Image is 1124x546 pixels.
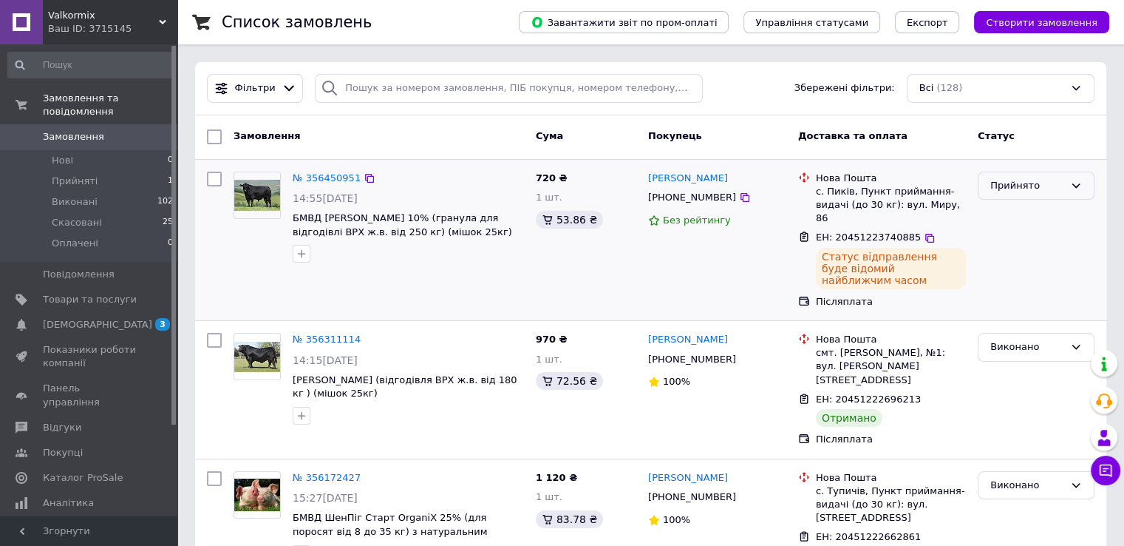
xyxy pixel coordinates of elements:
[663,376,690,387] span: 100%
[816,531,921,542] span: ЕН: 20451222662861
[48,9,159,22] span: Valkormix
[794,81,895,95] span: Збережені фільтри:
[52,154,73,167] span: Нові
[816,471,966,485] div: Нова Пошта
[168,175,173,188] span: 1
[293,212,512,237] a: БМВД [PERSON_NAME] 10% (гранула для відгодівлі ВРХ ж.в. від 250 кг) (мішок 25кг)
[648,172,728,186] a: [PERSON_NAME]
[168,237,173,250] span: 0
[43,293,137,306] span: Товари та послуги
[536,491,562,502] span: 1 шт.
[536,372,603,390] div: 72.56 ₴
[155,318,170,331] span: 3
[43,130,104,144] span: Замовлення
[907,17,948,28] span: Експорт
[293,334,361,345] a: № 356311114
[816,409,882,427] div: Отримано
[974,11,1109,33] button: Створити замовлення
[163,216,173,229] span: 25
[645,350,739,369] div: [PHONE_NUMBER]
[536,211,603,229] div: 53.86 ₴
[645,188,739,207] div: [PHONE_NUMBER]
[52,216,102,229] span: Скасовані
[536,354,562,365] span: 1 шт.
[990,340,1064,355] div: Виконано
[293,172,361,183] a: № 356450951
[234,471,281,519] a: Фото товару
[43,343,137,370] span: Показники роботи компанії
[936,82,962,93] span: (128)
[919,81,934,95] span: Всі
[519,11,729,33] button: Завантажити звіт по пром-оплаті
[648,471,728,485] a: [PERSON_NAME]
[234,333,281,380] a: Фото товару
[990,478,1064,493] div: Виконано
[234,130,300,141] span: Замовлення
[816,232,921,243] span: ЕН: 20451223740885
[536,130,563,141] span: Cума
[816,248,966,289] div: Статус відправлення буде відомий найближчим часом
[315,74,703,103] input: Пошук за номером замовлення, ПІБ покупця, номером телефону, Email, номером накладної
[293,192,358,204] span: 14:55[DATE]
[536,172,568,183] span: 720 ₴
[816,433,966,446] div: Післяплата
[234,479,280,511] img: Фото товару
[816,295,966,309] div: Післяплата
[816,485,966,525] div: с. Тупичів, Пункт приймання-видачі (до 30 кг): вул. [STREET_ADDRESS]
[43,496,94,510] span: Аналітика
[1091,456,1120,485] button: Чат з покупцем
[648,333,728,347] a: [PERSON_NAME]
[293,472,361,483] a: № 356172427
[798,130,907,141] span: Доставка та оплата
[52,195,98,209] span: Виконані
[234,342,280,372] img: Фото товару
[43,446,83,459] span: Покупці
[816,172,966,185] div: Нова Пошта
[663,514,690,525] span: 100%
[536,472,577,483] span: 1 120 ₴
[536,510,603,528] div: 83.78 ₴
[43,382,137,408] span: Панель управління
[52,237,98,250] span: Оплачені
[48,22,177,36] div: Ваш ID: 3715145
[986,17,1097,28] span: Створити замовлення
[293,354,358,366] span: 14:15[DATE]
[663,215,731,226] span: Без рейтингу
[43,318,152,331] span: [DEMOGRAPHIC_DATA]
[222,13,372,31] h1: Список замовлень
[895,11,960,33] button: Експорт
[43,471,123,485] span: Каталог ProSale
[43,92,177,118] span: Замовлення та повідомлення
[52,175,98,188] span: Прийняті
[816,394,921,405] span: ЕН: 20451222696213
[157,195,173,209] span: 102
[990,178,1064,194] div: Прийнято
[536,192,562,203] span: 1 шт.
[531,16,717,29] span: Завантажити звіт по пром-оплаті
[293,492,358,504] span: 15:27[DATE]
[235,81,276,95] span: Фільтри
[645,488,739,507] div: [PHONE_NUMBER]
[43,268,115,281] span: Повідомлення
[234,172,281,219] a: Фото товару
[959,16,1109,27] a: Створити замовлення
[816,333,966,346] div: Нова Пошта
[755,17,868,28] span: Управління статусами
[978,130,1015,141] span: Статус
[168,154,173,167] span: 0
[7,52,174,78] input: Пошук
[816,346,966,387] div: смт. [PERSON_NAME], №1: вул. [PERSON_NAME][STREET_ADDRESS]
[43,421,81,434] span: Відгуки
[648,130,702,141] span: Покупець
[536,334,568,345] span: 970 ₴
[743,11,880,33] button: Управління статусами
[816,185,966,226] div: с. Пиків, Пункт приймання-видачі (до 30 кг): вул. Миру, 86
[293,374,517,400] a: [PERSON_NAME] (відгодівля ВРХ ж.в. від 180 кг ) (мішок 25кг)
[234,180,280,211] img: Фото товару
